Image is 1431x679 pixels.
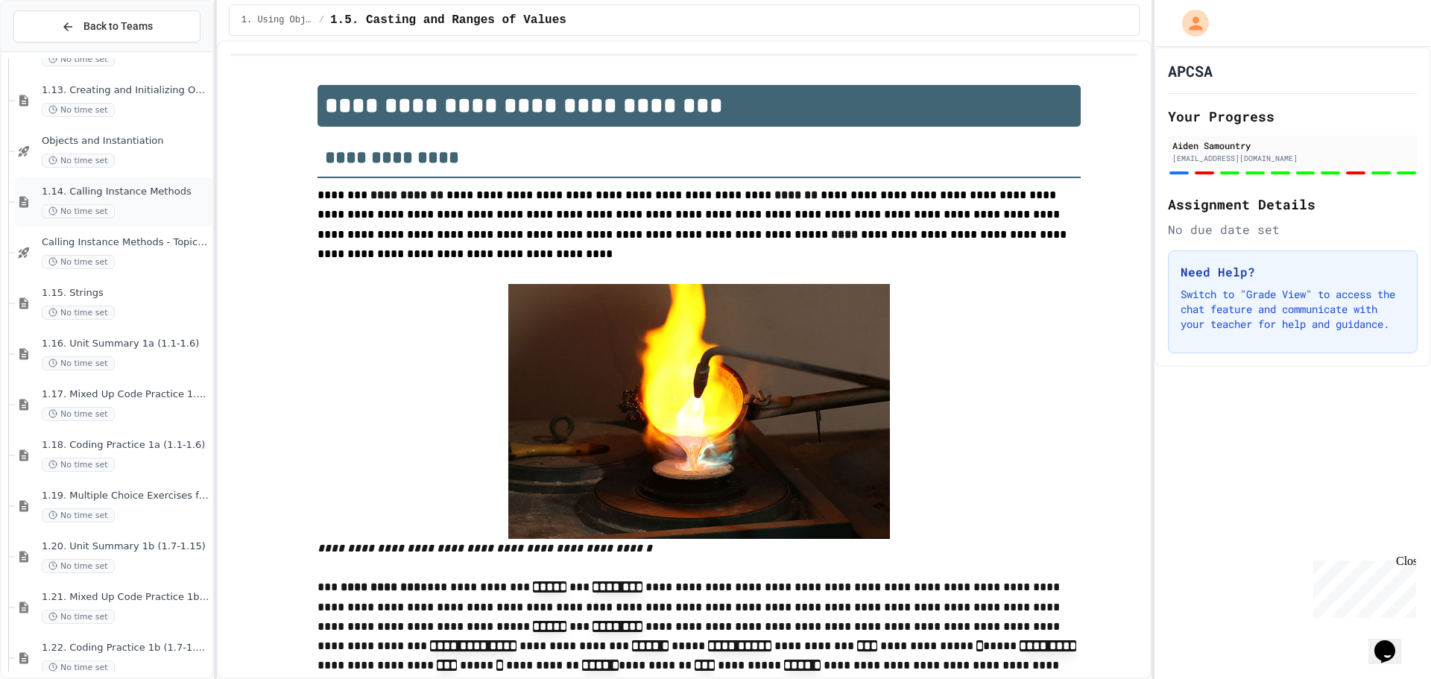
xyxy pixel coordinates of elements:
span: No time set [42,306,115,320]
span: No time set [42,204,115,218]
span: No time set [42,52,115,66]
span: 1.15. Strings [42,287,209,300]
span: No time set [42,356,115,370]
span: 1.17. Mixed Up Code Practice 1.1-1.6 [42,388,209,401]
p: Switch to "Grade View" to access the chat feature and communicate with your teacher for help and ... [1181,287,1405,332]
iframe: chat widget [1307,555,1416,618]
span: No time set [42,255,115,269]
span: No time set [42,660,115,675]
div: My Account [1166,6,1213,40]
span: No time set [42,508,115,522]
span: 1.19. Multiple Choice Exercises for Unit 1a (1.1-1.6) [42,490,209,502]
h2: Assignment Details [1168,194,1418,215]
h3: Need Help? [1181,263,1405,281]
button: Back to Teams [13,10,200,42]
span: Back to Teams [83,19,153,34]
div: Aiden Samountry [1172,139,1413,152]
div: Chat with us now!Close [6,6,103,95]
span: No time set [42,407,115,421]
span: 1.16. Unit Summary 1a (1.1-1.6) [42,338,209,350]
span: No time set [42,610,115,624]
div: No due date set [1168,221,1418,239]
span: 1. Using Objects and Methods [241,14,313,26]
span: 1.14. Calling Instance Methods [42,186,209,198]
span: No time set [42,458,115,472]
span: 1.5. Casting and Ranges of Values [330,11,566,29]
div: [EMAIL_ADDRESS][DOMAIN_NAME] [1172,153,1413,164]
span: Objects and Instantiation [42,135,209,148]
span: No time set [42,559,115,573]
span: 1.20. Unit Summary 1b (1.7-1.15) [42,540,209,553]
h2: Your Progress [1168,106,1418,127]
span: 1.18. Coding Practice 1a (1.1-1.6) [42,439,209,452]
span: No time set [42,103,115,117]
span: 1.21. Mixed Up Code Practice 1b (1.7-1.15) [42,591,209,604]
iframe: chat widget [1368,619,1416,664]
span: 1.22. Coding Practice 1b (1.7-1.15) [42,642,209,654]
span: 1.13. Creating and Initializing Objects: Constructors [42,84,209,97]
h1: APCSA [1168,60,1213,81]
span: Calling Instance Methods - Topic 1.14 [42,236,209,249]
span: No time set [42,154,115,168]
span: / [319,14,324,26]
